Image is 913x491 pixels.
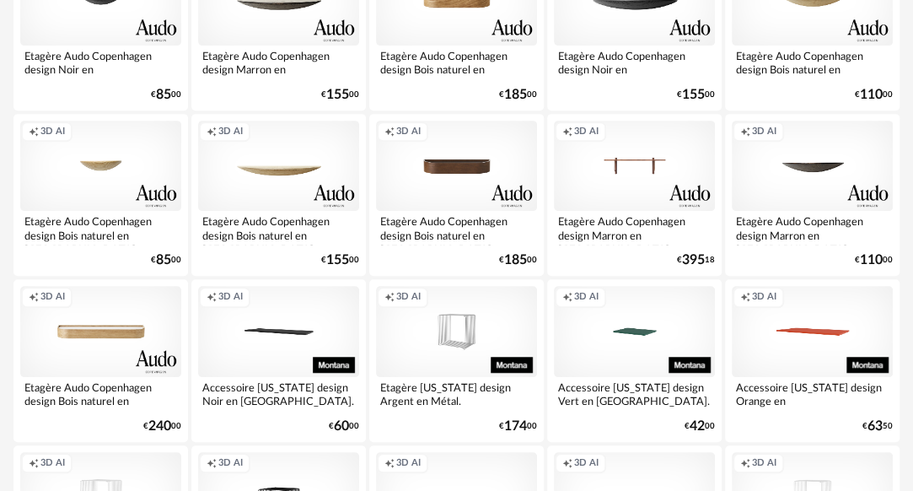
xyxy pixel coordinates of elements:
span: 42 [690,421,705,432]
div: € 00 [855,89,893,100]
a: Creation icon 3D AI Etagère [US_STATE] design Argent en Métal. €17400 [369,279,544,441]
div: € 50 [862,421,893,432]
span: 3D AI [752,126,776,138]
span: Creation icon [562,457,572,470]
div: € 00 [677,89,715,100]
span: Creation icon [562,291,572,304]
span: 3D AI [752,457,776,470]
span: 85 [156,89,171,100]
div: Accessoire [US_STATE] design Vert en [GEOGRAPHIC_DATA]. [554,377,715,411]
span: 85 [156,255,171,266]
a: Creation icon 3D AI Accessoire [US_STATE] design Vert en [GEOGRAPHIC_DATA]. €4200 [547,279,722,441]
div: Etagère Audo Copenhagen design Bois naturel en [GEOGRAPHIC_DATA]. [732,46,893,79]
span: 3D AI [40,457,65,470]
span: 3D AI [40,291,65,304]
span: 155 [326,255,349,266]
span: 3D AI [218,457,243,470]
span: Creation icon [384,126,395,138]
div: € 00 [329,421,359,432]
a: Creation icon 3D AI Etagère Audo Copenhagen design Marron en [GEOGRAPHIC_DATA]. €39518 [547,114,722,276]
span: 3D AI [752,291,776,304]
span: 3D AI [396,291,421,304]
div: € 00 [143,421,181,432]
div: € 00 [151,255,181,266]
span: Creation icon [384,457,395,470]
span: Creation icon [740,457,750,470]
span: Creation icon [740,126,750,138]
div: Etagère Audo Copenhagen design Bois naturel en [GEOGRAPHIC_DATA]. [376,46,537,79]
span: Creation icon [207,291,217,304]
span: Creation icon [207,457,217,470]
span: 110 [860,89,883,100]
span: Creation icon [740,291,750,304]
span: 3D AI [396,457,421,470]
div: € 18 [677,255,715,266]
a: Creation icon 3D AI Etagère Audo Copenhagen design Bois naturel en [GEOGRAPHIC_DATA]. €8500 [13,114,188,276]
span: 395 [682,255,705,266]
span: 3D AI [574,126,599,138]
a: Creation icon 3D AI Etagère Audo Copenhagen design Bois naturel en [GEOGRAPHIC_DATA]. €24000 [13,279,188,441]
div: Etagère Audo Copenhagen design Marron en [GEOGRAPHIC_DATA]. [198,46,359,79]
span: 3D AI [396,126,421,138]
span: 3D AI [574,457,599,470]
span: 155 [682,89,705,100]
span: 3D AI [40,126,65,138]
span: 3D AI [574,291,599,304]
div: Etagère [US_STATE] design Argent en Métal. [376,377,537,411]
span: 3D AI [218,291,243,304]
div: € 00 [321,255,359,266]
div: Etagère Audo Copenhagen design Noir en [GEOGRAPHIC_DATA]. [20,46,181,79]
span: 185 [504,255,527,266]
div: Etagère Audo Copenhagen design Marron en [GEOGRAPHIC_DATA]. [732,211,893,245]
a: Creation icon 3D AI Etagère Audo Copenhagen design Bois naturel en [GEOGRAPHIC_DATA]. €15500 [191,114,366,276]
div: Accessoire [US_STATE] design Orange en [GEOGRAPHIC_DATA]. [732,377,893,411]
span: 3D AI [218,126,243,138]
span: Creation icon [562,126,572,138]
div: € 00 [499,89,537,100]
div: € 00 [321,89,359,100]
span: 185 [504,89,527,100]
span: 60 [334,421,349,432]
span: Creation icon [384,291,395,304]
span: 63 [867,421,883,432]
div: € 00 [151,89,181,100]
a: Creation icon 3D AI Etagère Audo Copenhagen design Marron en [GEOGRAPHIC_DATA]. €11000 [725,114,900,276]
div: Etagère Audo Copenhagen design Marron en [GEOGRAPHIC_DATA]. [554,211,715,245]
span: 155 [326,89,349,100]
span: 240 [148,421,171,432]
div: € 00 [499,421,537,432]
div: Etagère Audo Copenhagen design Bois naturel en [GEOGRAPHIC_DATA]. [198,211,359,245]
span: Creation icon [29,126,39,138]
div: Etagère Audo Copenhagen design Bois naturel en [GEOGRAPHIC_DATA]. [20,377,181,411]
span: Creation icon [207,126,217,138]
span: Creation icon [29,457,39,470]
a: Creation icon 3D AI Accessoire [US_STATE] design Orange en [GEOGRAPHIC_DATA]. €6350 [725,279,900,441]
div: € 00 [855,255,893,266]
a: Creation icon 3D AI Etagère Audo Copenhagen design Bois naturel en [GEOGRAPHIC_DATA]. €18500 [369,114,544,276]
span: Creation icon [29,291,39,304]
span: 110 [860,255,883,266]
a: Creation icon 3D AI Accessoire [US_STATE] design Noir en [GEOGRAPHIC_DATA]. €6000 [191,279,366,441]
div: Etagère Audo Copenhagen design Bois naturel en [GEOGRAPHIC_DATA]. [376,211,537,245]
div: € 00 [499,255,537,266]
div: € 00 [685,421,715,432]
div: Etagère Audo Copenhagen design Bois naturel en [GEOGRAPHIC_DATA]. [20,211,181,245]
span: 174 [504,421,527,432]
div: Accessoire [US_STATE] design Noir en [GEOGRAPHIC_DATA]. [198,377,359,411]
div: Etagère Audo Copenhagen design Noir en [GEOGRAPHIC_DATA]. [554,46,715,79]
